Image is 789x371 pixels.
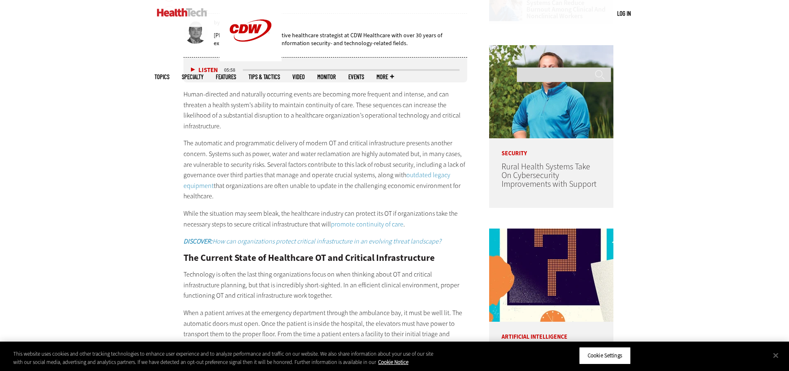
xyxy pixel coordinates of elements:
[183,237,212,246] strong: DISCOVER:
[183,89,468,131] p: Human-directed and naturally occurring events are becoming more frequent and intense, and can thr...
[183,237,441,246] em: How can organizations protect critical infrastructure in an evolving threat landscape?
[183,269,468,301] p: Technology is often the last thing organizations focus on when thinking about OT and critical inf...
[157,8,207,17] img: Home
[767,346,785,364] button: Close
[489,138,613,157] p: Security
[317,74,336,80] a: MonITor
[183,171,450,190] a: outdated legacy equipment
[489,229,613,322] img: illustration of question mark
[183,208,468,229] p: While the situation may seem bleak, the healthcare industry can protect its OT if organizations t...
[579,347,631,364] button: Cookie Settings
[378,359,408,366] a: More information about your privacy
[183,253,468,263] h2: The Current State of Healthcare OT and Critical Infrastructure
[13,350,434,366] div: This website uses cookies and other tracking technologies to enhance user experience and to analy...
[249,74,280,80] a: Tips & Tactics
[182,74,203,80] span: Specialty
[376,74,394,80] span: More
[617,9,631,18] div: User menu
[183,237,441,246] a: DISCOVER:How can organizations protect critical infrastructure in an evolving threat landscape?
[348,74,364,80] a: Events
[220,55,282,63] a: CDW
[617,10,631,17] a: Log in
[489,45,613,138] img: Jim Roeder
[292,74,305,80] a: Video
[489,322,613,340] p: Artificial Intelligence
[502,161,596,190] a: Rural Health Systems Take On Cybersecurity Improvements with Support
[216,74,236,80] a: Features
[183,138,468,202] p: The automatic and programmatic delivery of modern OT and critical infrastructure presents another...
[183,308,468,350] p: When a patient arrives at the emergency department through the ambulance bay, it must be well lit...
[331,220,403,229] a: promote continuity of care
[154,74,169,80] span: Topics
